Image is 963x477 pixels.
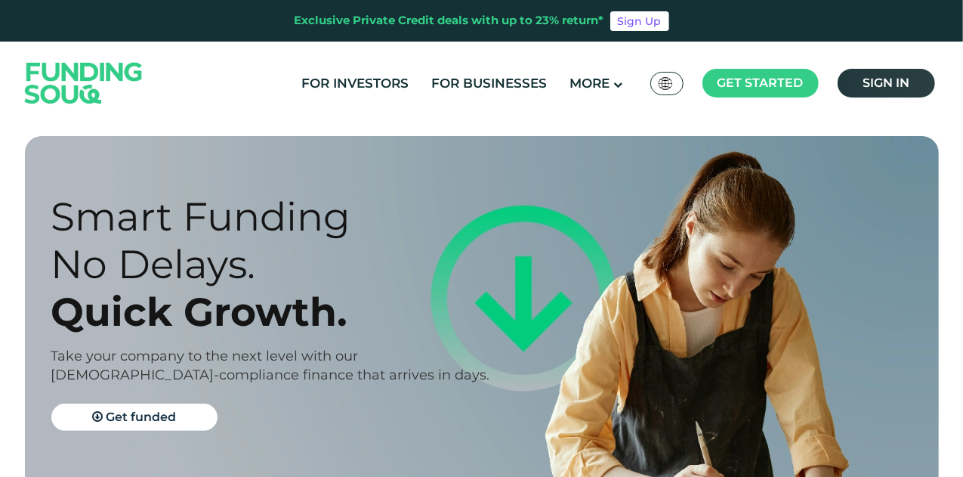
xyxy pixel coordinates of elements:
[51,288,508,336] div: Quick Growth.
[718,76,804,90] span: Get started
[51,366,508,385] div: [DEMOGRAPHIC_DATA]-compliance finance that arrives in days.
[51,240,508,288] div: No Delays.
[610,11,669,31] a: Sign Up
[863,76,909,90] span: Sign in
[298,71,412,96] a: For Investors
[427,71,551,96] a: For Businesses
[51,193,508,240] div: Smart Funding
[659,77,672,90] img: SA Flag
[838,69,935,98] a: Sign in
[106,410,176,424] span: Get funded
[569,76,610,91] span: More
[295,12,604,29] div: Exclusive Private Credit deals with up to 23% return*
[10,45,158,121] img: Logo
[51,347,508,366] div: Take your company to the next level with our
[51,404,218,431] a: Get funded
